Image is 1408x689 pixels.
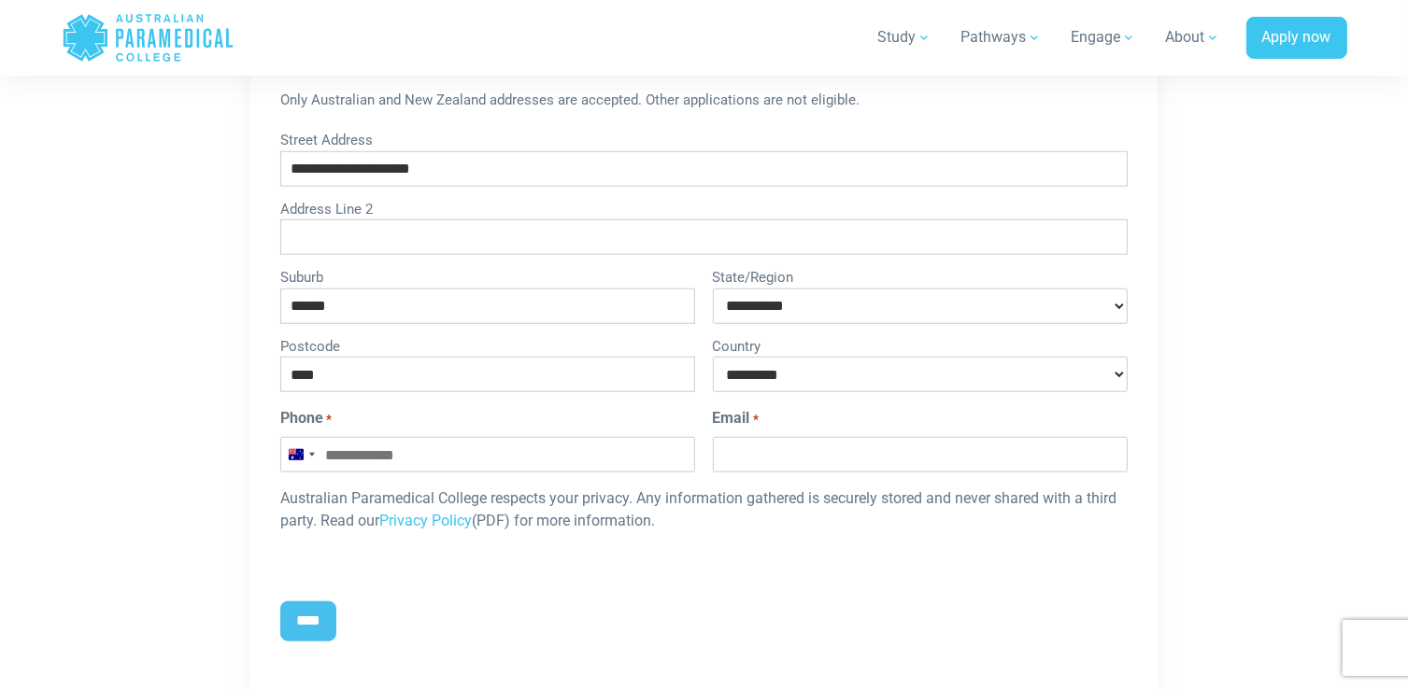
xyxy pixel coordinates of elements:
a: Privacy Policy [379,512,472,529]
label: Phone [280,407,332,429]
a: Pathways [950,11,1053,63]
a: Study [867,11,943,63]
label: Suburb [280,262,695,288]
label: Country [713,331,1128,358]
label: State/Region [713,262,1128,288]
p: Australian Paramedical College respects your privacy. Any information gathered is securely stored... [280,487,1128,532]
label: Address Line 2 [280,194,1128,220]
label: Email [713,407,759,429]
a: Apply now [1246,17,1347,60]
label: Postcode [280,331,695,358]
a: Engage [1060,11,1147,63]
a: About [1155,11,1231,63]
button: Selected country [281,438,320,471]
label: Street Address [280,125,1128,151]
a: Australian Paramedical College [62,7,235,68]
div: Only Australian and New Zealand addresses are accepted. Other applications are not eligible. [280,77,1128,126]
